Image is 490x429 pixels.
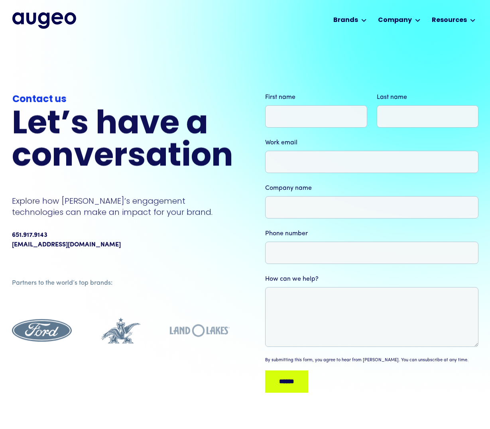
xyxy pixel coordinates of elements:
[265,229,478,238] label: Phone number
[376,92,478,102] label: Last name
[265,183,478,193] label: Company name
[12,278,230,288] div: Partners to the world’s top brands:
[265,274,478,284] label: How can we help?
[432,16,467,25] div: Resources
[12,230,47,240] div: 651.917.9143
[12,109,233,173] h2: Let’s have a conversation
[333,16,358,25] div: Brands
[378,16,412,25] div: Company
[12,92,232,107] div: Contact us
[265,138,478,148] label: Work email
[12,12,76,28] a: home
[265,92,367,102] label: First name
[265,92,478,398] form: Augeo | Demo Request | Contact Us
[12,195,233,218] p: Explore how [PERSON_NAME]’s engagement technologies can make an impact for your brand.
[265,357,468,364] div: By submitting this form, you agree to hear from [PERSON_NAME]. You can unsubscribe at any time.
[12,12,76,28] img: Augeo's full logo in midnight blue.
[12,240,121,250] a: [EMAIL_ADDRESS][DOMAIN_NAME]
